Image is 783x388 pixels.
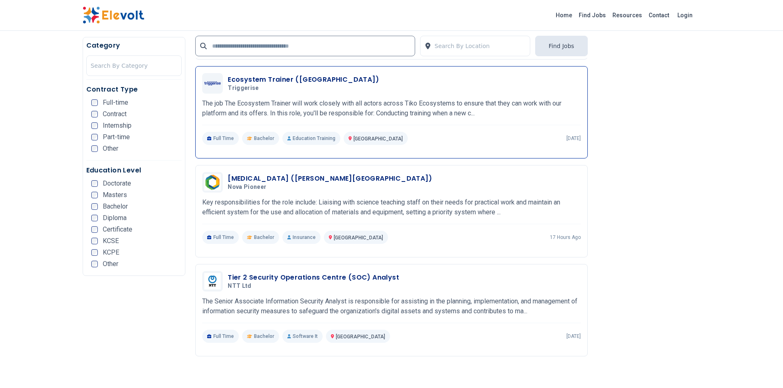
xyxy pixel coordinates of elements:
[202,73,581,145] a: TriggeriseEcosystem Trainer ([GEOGRAPHIC_DATA])TriggeriseThe job The Ecosystem Trainer will work ...
[202,296,581,316] p: The Senior Associate Information Security Analyst is responsible for assisting in the planning, i...
[645,9,672,22] a: Contact
[282,330,323,343] p: Software It
[204,81,221,85] img: Triggerise
[228,174,432,184] h3: [MEDICAL_DATA] ([PERSON_NAME][GEOGRAPHIC_DATA])
[103,226,132,233] span: Certificate
[91,203,98,210] input: Bachelor
[228,282,251,290] span: NTT Ltd
[86,85,182,94] h5: Contract Type
[91,192,98,198] input: Masters
[91,111,98,117] input: Contract
[86,165,182,175] h5: Education Level
[91,249,98,256] input: KCPE
[334,235,383,241] span: [GEOGRAPHIC_DATA]
[103,145,118,152] span: Other
[566,333,581,340] p: [DATE]
[254,234,274,241] span: Bachelor
[103,134,130,140] span: Part-time
[202,231,239,244] p: Full Time
[254,333,274,340] span: Bachelor
[103,111,127,117] span: Contract
[552,9,575,22] a: Home
[228,273,399,282] h3: Tier 2 Security Operations Centre (SOC) Analyst
[103,238,119,244] span: KCSE
[103,99,128,106] span: Full-time
[609,9,645,22] a: Resources
[282,231,321,244] p: Insurance
[202,197,581,217] p: Key responsibilities for the role include: Liaising with science teaching staff on their needs fo...
[566,135,581,142] p: [DATE]
[103,180,131,187] span: Doctorate
[353,136,403,142] span: [GEOGRAPHIC_DATA]
[91,215,98,221] input: Diploma
[202,99,581,118] p: The job The Ecosystem Trainer will work closely with all actors across Tiko Ecosystems to ensure ...
[202,271,581,343] a: NTT LtdTier 2 Security Operations Centre (SOC) AnalystNTT LtdThe Senior Associate Information Sec...
[254,135,274,142] span: Bachelor
[91,145,98,152] input: Other
[91,238,98,244] input: KCSE
[91,99,98,106] input: Full-time
[202,172,581,244] a: Nova Pioneer[MEDICAL_DATA] ([PERSON_NAME][GEOGRAPHIC_DATA])Nova PioneerKey responsibilities for t...
[575,9,609,22] a: Find Jobs
[228,75,379,85] h3: Ecosystem Trainer ([GEOGRAPHIC_DATA])
[336,334,385,340] span: [GEOGRAPHIC_DATA]
[672,7,698,23] a: Login
[103,192,127,198] span: Masters
[86,41,182,51] h5: Category
[103,122,132,129] span: Internship
[91,226,98,233] input: Certificate
[204,174,221,191] img: Nova Pioneer
[598,37,701,283] iframe: Advertisement
[103,203,128,210] span: Bachelor
[202,132,239,145] p: Full Time
[742,349,783,388] iframe: Chat Widget
[103,215,127,221] span: Diploma
[202,330,239,343] p: Full Time
[91,134,98,140] input: Part-time
[103,249,119,256] span: KCPE
[228,184,266,191] span: Nova Pioneer
[91,261,98,267] input: Other
[228,85,259,92] span: Triggerise
[204,273,221,290] img: NTT Ltd
[83,7,144,24] img: Elevolt
[535,36,588,56] button: Find Jobs
[550,234,581,241] p: 17 hours ago
[91,180,98,187] input: Doctorate
[91,122,98,129] input: Internship
[282,132,340,145] p: Education Training
[103,261,118,267] span: Other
